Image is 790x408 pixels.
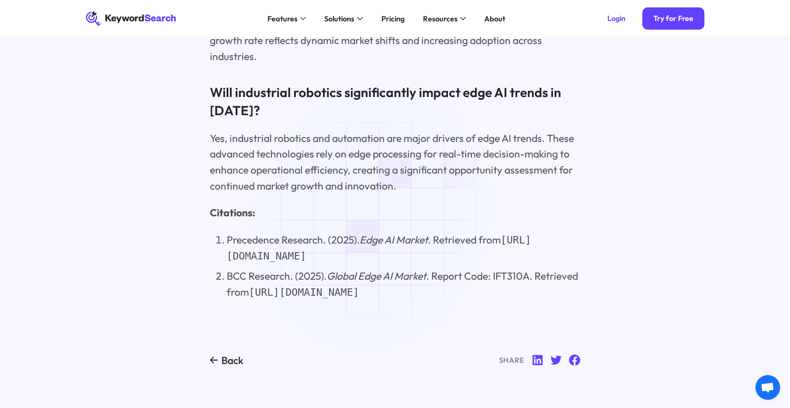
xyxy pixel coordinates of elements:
div: Open chat [755,375,780,400]
a: Try for Free [642,7,704,30]
div: Try for Free [653,14,693,23]
div: Resources [423,13,458,24]
h3: Will industrial robotics significantly impact edge AI trends in [DATE]? [210,83,580,119]
em: Edge AI Market [360,233,428,246]
a: Back [210,353,244,367]
em: Global Edge AI Market [327,269,426,282]
p: ‍ [210,311,580,327]
strong: Citations: [210,206,255,219]
div: Pricing [381,13,404,24]
li: Precedence Research. (2025). . Retrieved from [227,232,581,264]
div: Features [267,13,297,24]
p: Yes, industrial robotics and automation are major drivers of edge AI trends. These advanced techn... [210,130,580,194]
code: [URL][DOMAIN_NAME] [249,286,359,298]
div: Login [607,14,625,23]
div: About [484,13,505,24]
div: Share [499,355,525,366]
li: BCC Research. (2025). . Report Code: IFT310A. Retrieved from [227,268,581,300]
div: Solutions [324,13,354,24]
div: Back [221,353,244,367]
a: Login [596,7,637,30]
a: About [479,11,511,26]
a: Pricing [376,11,410,26]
